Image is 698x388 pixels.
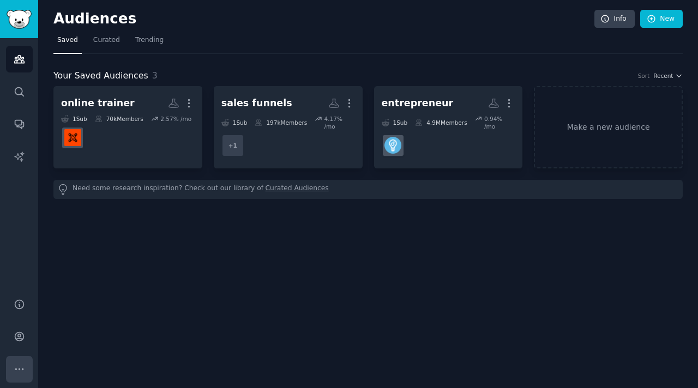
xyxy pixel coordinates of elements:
a: New [640,10,683,28]
a: entrepreneur1Sub4.9MMembers0.94% /moEntrepreneur [374,86,523,168]
div: entrepreneur [382,96,454,110]
div: 0.94 % /mo [484,115,515,130]
a: Saved [53,32,82,54]
a: Trending [131,32,167,54]
span: Curated [93,35,120,45]
div: 197k Members [255,115,307,130]
a: Curated [89,32,124,54]
a: Curated Audiences [266,184,329,195]
div: 1 Sub [61,115,87,123]
span: Recent [653,72,673,80]
div: 1 Sub [382,115,408,130]
div: 4.9M Members [415,115,467,130]
div: Need some research inspiration? Check out our library of [53,180,683,199]
img: GummySearch logo [7,10,32,29]
button: Recent [653,72,683,80]
a: Info [594,10,635,28]
a: Make a new audience [534,86,683,168]
span: 3 [152,70,158,81]
div: sales funnels [221,96,292,110]
a: online trainer1Sub70kMembers2.57% /mopersonaltraining [53,86,202,168]
div: + 1 [221,134,244,157]
h2: Audiences [53,10,594,28]
span: Your Saved Audiences [53,69,148,83]
span: Trending [135,35,164,45]
span: Saved [57,35,78,45]
div: 70k Members [95,115,143,123]
a: sales funnels1Sub197kMembers4.17% /mo+1 [214,86,363,168]
img: Entrepreneur [384,137,401,154]
div: Sort [638,72,650,80]
div: online trainer [61,96,135,110]
div: 4.17 % /mo [324,115,355,130]
div: 1 Sub [221,115,248,130]
img: personaltraining [64,129,81,146]
div: 2.57 % /mo [160,115,191,123]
